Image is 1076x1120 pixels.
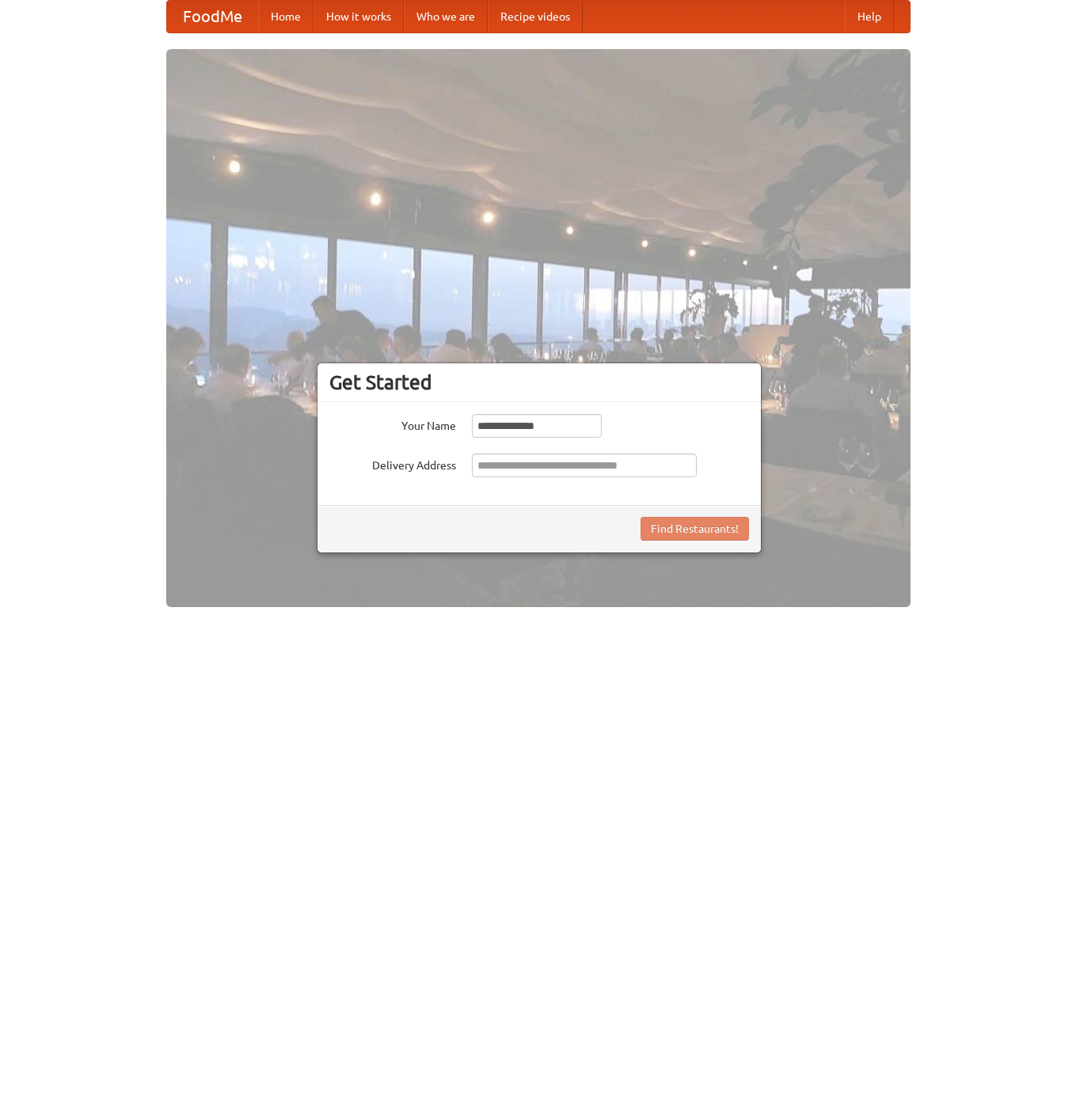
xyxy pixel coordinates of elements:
[488,1,583,32] a: Recipe videos
[329,370,749,394] h3: Get Started
[314,1,404,32] a: How it works
[845,1,894,32] a: Help
[258,1,314,32] a: Home
[641,517,749,541] button: Find Restaurants!
[404,1,488,32] a: Who we are
[329,414,456,434] label: Your Name
[167,1,258,32] a: FoodMe
[329,454,456,473] label: Delivery Address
